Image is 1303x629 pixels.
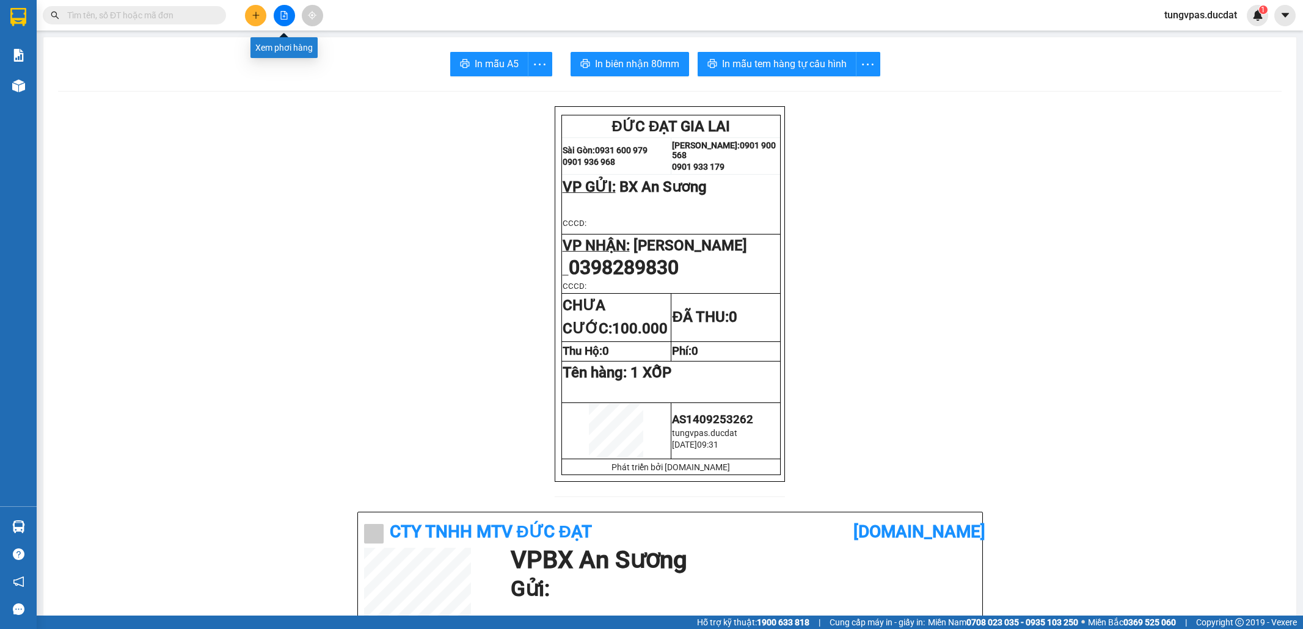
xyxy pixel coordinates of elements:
button: caret-down [1274,5,1296,26]
span: 0 [602,344,609,358]
strong: 0369 525 060 [1123,617,1176,627]
strong: [PERSON_NAME]: [672,140,740,150]
button: more [856,52,880,76]
strong: 0901 900 568 [672,140,776,160]
span: | [1185,616,1187,629]
span: 1 [1261,5,1265,14]
span: 09:31 [697,440,718,449]
strong: Phí: [672,344,698,358]
span: AS1409253262 [672,413,753,426]
span: 1 XỐP [630,364,671,381]
button: aim [302,5,323,26]
strong: 1900 633 818 [757,617,809,627]
td: Phát triển bởi [DOMAIN_NAME] [561,459,781,475]
span: [PERSON_NAME] [633,237,747,254]
span: printer [460,59,470,70]
span: search [51,11,59,20]
span: In mẫu A5 [475,56,519,71]
span: file-add [280,11,288,20]
span: notification [13,576,24,587]
span: plus [252,11,260,20]
span: 0398289830 [569,256,679,279]
span: VP GỬI: [563,178,616,195]
span: caret-down [1280,10,1291,21]
strong: Thu Hộ: [563,344,609,358]
span: ⚪️ [1081,620,1085,625]
span: message [13,603,24,615]
span: more [528,57,552,72]
h1: Gửi: [511,572,970,606]
img: icon-new-feature [1252,10,1263,21]
strong: 0708 023 035 - 0935 103 250 [966,617,1078,627]
span: BX An Sương [619,178,707,195]
span: 0 [692,344,698,358]
button: plus [245,5,266,26]
strong: 0931 600 979 [595,145,648,155]
span: Miền Nam [928,616,1078,629]
button: printerIn mẫu tem hàng tự cấu hình [698,52,856,76]
span: printer [580,59,590,70]
span: aim [308,11,316,20]
span: CCCD: [563,219,586,228]
img: solution-icon [12,49,25,62]
span: [DATE] [672,440,697,449]
img: warehouse-icon [12,520,25,533]
input: Tìm tên, số ĐT hoặc mã đơn [67,9,211,22]
sup: 1 [1259,5,1268,14]
strong: 0901 936 968 [563,157,615,167]
span: In mẫu tem hàng tự cấu hình [722,56,847,71]
span: Tên hàng: [563,364,671,381]
strong: 0901 933 179 [672,162,724,172]
span: CCCD: [563,282,586,291]
span: Miền Bắc [1088,616,1176,629]
span: 0 [729,308,737,325]
b: CTy TNHH MTV ĐỨC ĐẠT [390,522,592,542]
span: In biên nhận 80mm [595,56,679,71]
span: tungvpas.ducdat [672,428,737,438]
span: VP NHẬN: [563,237,630,254]
b: [DOMAIN_NAME] [853,522,985,542]
button: file-add [274,5,295,26]
img: logo-vxr [10,8,26,26]
span: more [856,57,880,72]
button: more [528,52,552,76]
span: Hỗ trợ kỹ thuật: [697,616,809,629]
strong: Sài Gòn: [563,145,595,155]
img: warehouse-icon [12,79,25,92]
span: 100.000 [612,320,668,337]
span: Cung cấp máy in - giấy in: [830,616,925,629]
span: question-circle [13,548,24,560]
span: copyright [1235,618,1244,627]
h1: VP BX An Sương [511,548,970,572]
span: ĐỨC ĐẠT GIA LAI [612,118,731,135]
span: tungvpas.ducdat [1155,7,1247,23]
strong: ĐÃ THU: [672,308,737,325]
button: printerIn mẫu A5 [450,52,528,76]
strong: CHƯA CƯỚC: [563,297,668,337]
span: printer [707,59,717,70]
span: | [819,616,820,629]
button: printerIn biên nhận 80mm [571,52,689,76]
